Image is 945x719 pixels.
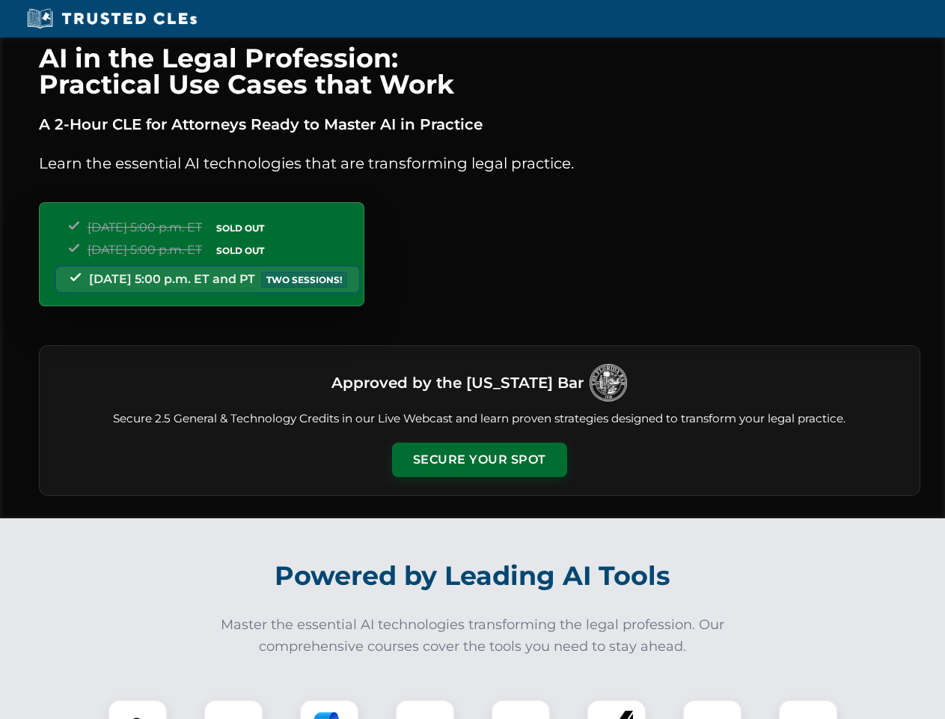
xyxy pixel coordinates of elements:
span: [DATE] 5:00 p.m. ET [88,243,202,257]
h2: Powered by Leading AI Tools [58,550,887,602]
span: SOLD OUT [211,220,269,236]
img: Trusted CLEs [22,7,201,30]
p: A 2-Hour CLE for Attorneys Ready to Master AI in Practice [39,112,920,136]
span: SOLD OUT [211,243,269,258]
button: Secure Your Spot [392,443,567,477]
h3: Approved by the [US_STATE] Bar [331,369,584,396]
p: Secure 2.5 General & Technology Credits in our Live Webcast and learn proven strategies designed ... [58,410,902,428]
span: [DATE] 5:00 p.m. ET [88,220,202,234]
h1: AI in the Legal Profession: Practical Use Cases that Work [39,45,920,97]
p: Learn the essential AI technologies that are transforming legal practice. [39,151,920,175]
p: Master the essential AI technologies transforming the legal profession. Our comprehensive courses... [211,614,735,658]
img: Logo [590,364,627,401]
